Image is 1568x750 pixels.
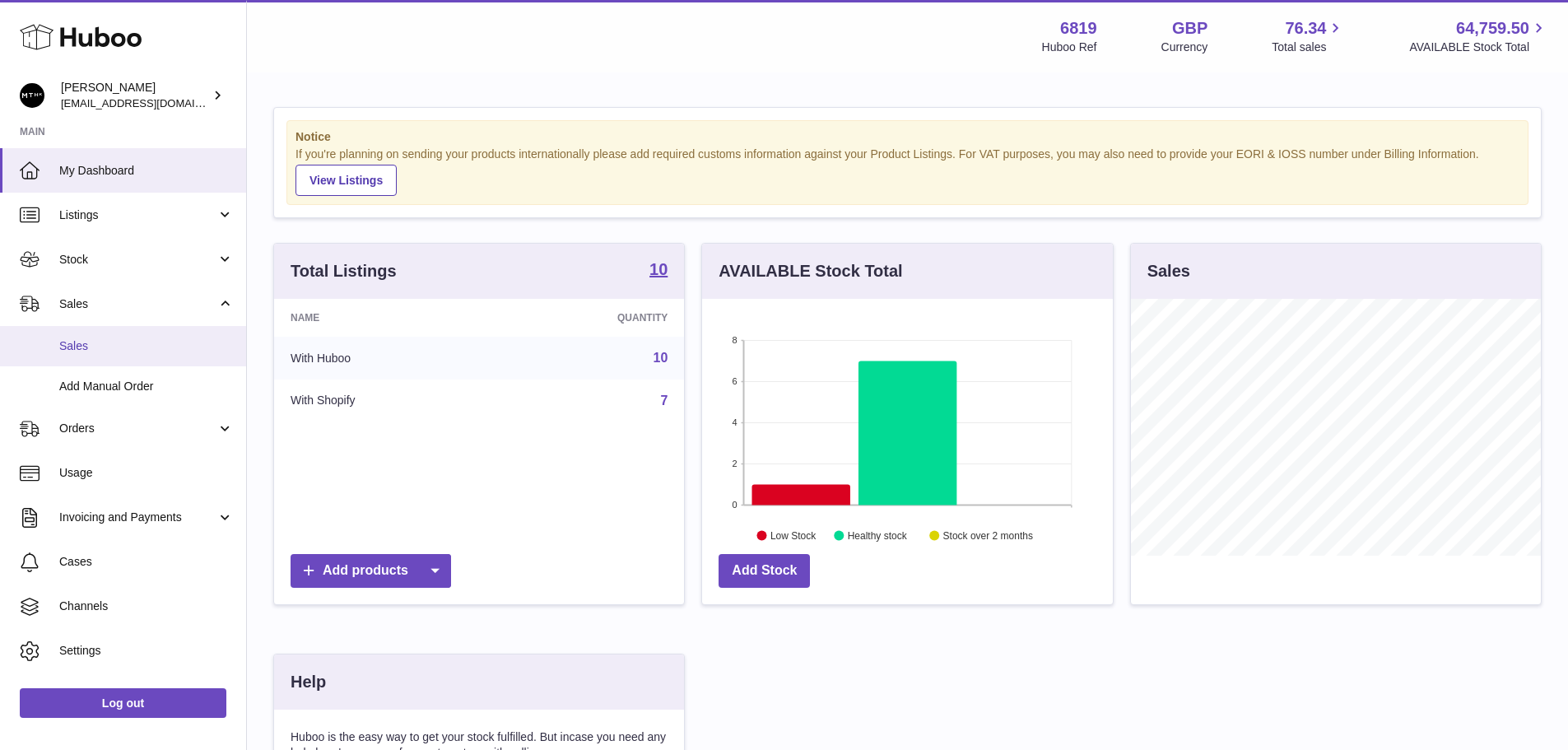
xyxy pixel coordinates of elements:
[295,165,397,196] a: View Listings
[20,83,44,108] img: internalAdmin-6819@internal.huboo.com
[59,296,216,312] span: Sales
[733,335,737,345] text: 8
[1272,40,1345,55] span: Total sales
[291,554,451,588] a: Add products
[20,688,226,718] a: Log out
[59,163,234,179] span: My Dashboard
[274,337,496,380] td: With Huboo
[59,554,234,570] span: Cases
[1172,17,1207,40] strong: GBP
[654,351,668,365] a: 10
[59,465,234,481] span: Usage
[770,529,817,541] text: Low Stock
[1147,260,1190,282] h3: Sales
[943,529,1033,541] text: Stock over 2 months
[496,299,685,337] th: Quantity
[295,129,1519,145] strong: Notice
[1060,17,1097,40] strong: 6819
[291,671,326,693] h3: Help
[274,299,496,337] th: Name
[59,379,234,394] span: Add Manual Order
[1285,17,1326,40] span: 76.34
[1409,40,1548,55] span: AVAILABLE Stock Total
[291,260,397,282] h3: Total Listings
[59,599,234,614] span: Channels
[1161,40,1208,55] div: Currency
[719,260,902,282] h3: AVAILABLE Stock Total
[733,417,737,427] text: 4
[59,421,216,436] span: Orders
[274,380,496,422] td: With Shopify
[733,500,737,510] text: 0
[61,80,209,111] div: [PERSON_NAME]
[1042,40,1097,55] div: Huboo Ref
[61,96,242,109] span: [EMAIL_ADDRESS][DOMAIN_NAME]
[649,261,668,281] a: 10
[733,459,737,468] text: 2
[660,394,668,408] a: 7
[719,554,810,588] a: Add Stock
[59,207,216,223] span: Listings
[733,376,737,386] text: 6
[59,338,234,354] span: Sales
[1409,17,1548,55] a: 64,759.50 AVAILABLE Stock Total
[848,529,908,541] text: Healthy stock
[59,510,216,525] span: Invoicing and Payments
[59,252,216,268] span: Stock
[1272,17,1345,55] a: 76.34 Total sales
[649,261,668,277] strong: 10
[1456,17,1529,40] span: 64,759.50
[59,643,234,659] span: Settings
[295,147,1519,196] div: If you're planning on sending your products internationally please add required customs informati...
